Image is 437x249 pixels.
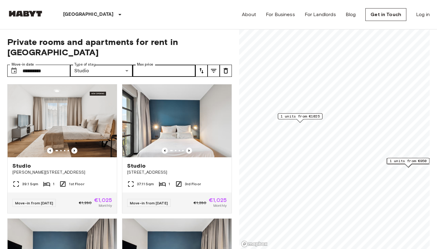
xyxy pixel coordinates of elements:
button: tune [220,65,232,77]
button: tune [208,65,220,77]
p: [GEOGRAPHIC_DATA] [63,11,114,18]
span: €1,025 [94,197,112,203]
a: Marketing picture of unit DE-01-492-101-001Previous imagePrevious imageStudio[PERSON_NAME][STREET... [7,84,117,213]
span: €1,280 [79,200,92,206]
span: 1 units from €950 [390,158,427,164]
span: Move-in from [DATE] [15,201,53,205]
button: Previous image [162,148,168,154]
span: Move-in from [DATE] [130,201,168,205]
span: 3rd Floor [185,181,201,187]
span: Studio [127,162,146,169]
div: Studio [70,65,133,77]
a: Marketing picture of unit DE-01-482-308-01Previous imagePrevious imageStudio[STREET_ADDRESS]37.11... [122,84,232,213]
a: Mapbox logo [241,240,268,247]
div: Map marker [386,158,431,168]
span: €1,280 [194,200,206,206]
span: Private rooms and apartments for rent in [GEOGRAPHIC_DATA] [7,37,232,57]
a: Log in [416,11,430,18]
span: [PERSON_NAME][STREET_ADDRESS] [12,169,112,176]
span: Monthly [99,203,112,208]
div: Map marker [387,158,429,167]
label: Move-in date [12,62,34,67]
button: Previous image [71,148,77,154]
span: 1st Floor [69,181,84,187]
span: 1 [168,181,170,187]
button: Previous image [186,148,192,154]
span: 1 units from €1025 [281,114,320,119]
a: For Landlords [305,11,336,18]
label: Type of stay [74,62,96,67]
span: 37.11 Sqm [137,181,154,187]
div: Map marker [278,113,323,123]
span: Studio [12,162,31,169]
a: Blog [346,11,356,18]
img: Marketing picture of unit DE-01-492-101-001 [8,84,117,157]
span: Monthly [213,203,227,208]
button: tune [195,65,208,77]
img: Habyt [7,11,44,17]
a: About [242,11,256,18]
button: Choose date, selected date is 1 Dec 2025 [8,65,20,77]
span: €1,025 [209,197,227,203]
a: Get in Touch [365,8,406,21]
span: 1 [53,181,54,187]
a: For Business [266,11,295,18]
img: Marketing picture of unit DE-01-482-308-01 [122,84,232,157]
span: [STREET_ADDRESS] [127,169,227,176]
span: 39.1 Sqm [22,181,38,187]
button: Previous image [47,148,53,154]
label: Max price [137,62,153,67]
